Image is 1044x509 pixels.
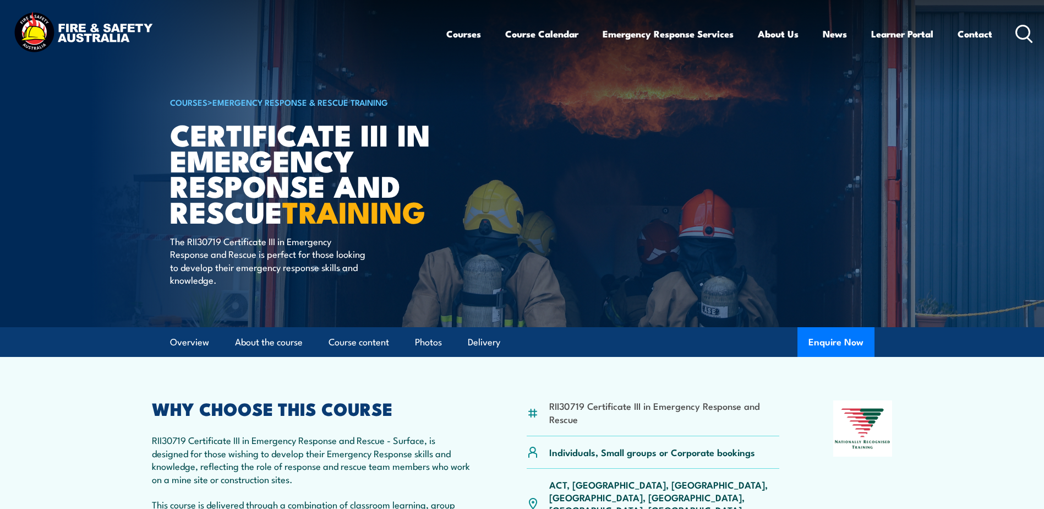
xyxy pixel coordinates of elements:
a: COURSES [170,96,207,108]
a: News [823,19,847,48]
h2: WHY CHOOSE THIS COURSE [152,400,473,416]
button: Enquire Now [797,327,874,357]
li: RII30719 Certificate III in Emergency Response and Rescue [549,399,780,425]
strong: TRAINING [282,188,425,234]
img: Nationally Recognised Training logo. [833,400,893,457]
a: Course content [329,328,389,357]
p: Individuals, Small groups or Corporate bookings [549,446,755,458]
a: Course Calendar [505,19,578,48]
a: Courses [446,19,481,48]
a: About Us [758,19,799,48]
a: About the course [235,328,303,357]
a: Emergency Response & Rescue Training [212,96,388,108]
a: Learner Portal [871,19,933,48]
a: Photos [415,328,442,357]
a: Contact [958,19,992,48]
a: Overview [170,328,209,357]
h6: > [170,95,442,109]
a: Emergency Response Services [603,19,734,48]
p: The RII30719 Certificate III in Emergency Response and Rescue is perfect for those looking to dev... [170,235,371,286]
h1: Certificate III in Emergency Response and Rescue [170,121,442,224]
a: Delivery [468,328,500,357]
